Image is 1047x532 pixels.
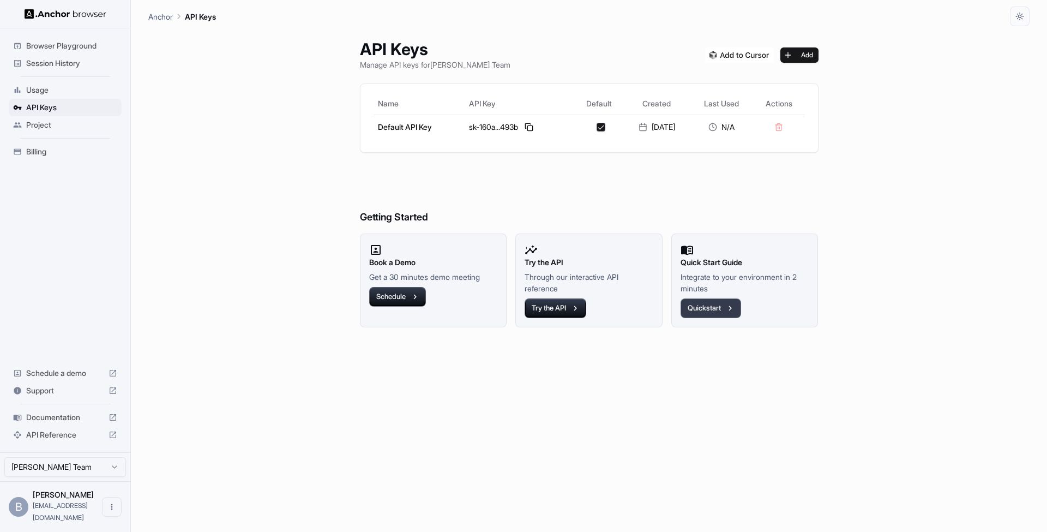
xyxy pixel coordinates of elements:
[574,93,624,115] th: Default
[33,490,94,499] span: Bobbie Chen
[681,271,809,294] p: Integrate to your environment in 2 minutes
[465,93,574,115] th: API Key
[9,497,28,517] div: B
[9,99,122,116] div: API Keys
[26,102,117,113] span: API Keys
[26,58,117,69] span: Session History
[780,47,819,63] button: Add
[9,55,122,72] div: Session History
[26,146,117,157] span: Billing
[360,166,819,225] h6: Getting Started
[369,256,498,268] h2: Book a Demo
[26,40,117,51] span: Browser Playground
[25,9,106,19] img: Anchor Logo
[525,256,653,268] h2: Try the API
[102,497,122,517] button: Open menu
[369,287,426,307] button: Schedule
[690,93,753,115] th: Last Used
[26,385,104,396] span: Support
[26,412,104,423] span: Documentation
[9,382,122,399] div: Support
[9,116,122,134] div: Project
[9,426,122,444] div: API Reference
[469,121,570,134] div: sk-160a...493b
[26,85,117,95] span: Usage
[26,429,104,440] span: API Reference
[360,59,510,70] p: Manage API keys for [PERSON_NAME] Team
[9,81,122,99] div: Usage
[525,271,653,294] p: Through our interactive API reference
[681,298,741,318] button: Quickstart
[681,256,809,268] h2: Quick Start Guide
[628,122,685,133] div: [DATE]
[148,11,173,22] p: Anchor
[360,39,510,59] h1: API Keys
[522,121,535,134] button: Copy API key
[9,364,122,382] div: Schedule a demo
[624,93,690,115] th: Created
[9,143,122,160] div: Billing
[694,122,749,133] div: N/A
[369,271,498,283] p: Get a 30 minutes demo meeting
[753,93,805,115] th: Actions
[9,409,122,426] div: Documentation
[374,115,465,139] td: Default API Key
[525,298,586,318] button: Try the API
[374,93,465,115] th: Name
[185,11,216,22] p: API Keys
[26,119,117,130] span: Project
[9,37,122,55] div: Browser Playground
[148,10,216,22] nav: breadcrumb
[705,47,774,63] img: Add anchorbrowser MCP server to Cursor
[33,501,88,522] span: bchen@stytch.com
[26,368,104,379] span: Schedule a demo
